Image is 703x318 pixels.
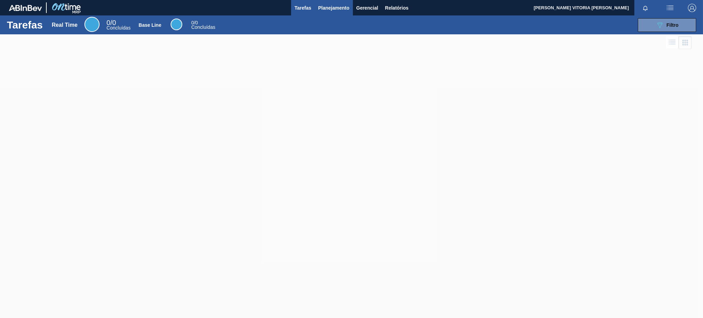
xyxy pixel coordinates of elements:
span: 0 [106,19,110,26]
span: Concluídas [191,24,215,30]
button: Notificações [634,3,656,13]
span: Concluídas [106,25,130,31]
div: Base Line [171,19,182,30]
button: Filtro [638,18,696,32]
div: Base Line [139,22,161,28]
div: Real Time [84,17,100,32]
span: 0 [191,20,194,25]
span: Gerencial [356,4,378,12]
div: Real Time [106,20,130,30]
h1: Tarefas [7,21,43,29]
span: / 0 [191,20,198,25]
img: Logout [688,4,696,12]
div: Real Time [52,22,78,28]
img: userActions [666,4,674,12]
span: Tarefas [295,4,311,12]
img: TNhmsLtSVTkK8tSr43FrP2fwEKptu5GPRR3wAAAABJRU5ErkJggg== [9,5,42,11]
div: Base Line [191,21,215,30]
span: Relatórios [385,4,408,12]
span: Planejamento [318,4,349,12]
span: Filtro [667,22,679,28]
span: / 0 [106,19,116,26]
